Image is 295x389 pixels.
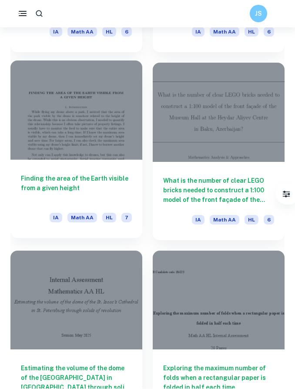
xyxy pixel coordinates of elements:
span: IA [50,213,62,223]
h6: Finding the area of the Earth visible from a given height [21,174,132,203]
span: IA [192,215,204,225]
span: IA [192,27,204,37]
h6: What is the number of clear LEGO bricks needed to construct a 1:100 model of the front façade of ... [163,176,274,205]
a: Finding the area of the Earth visible from a given heightIAMath AAHL7 [10,63,142,240]
span: 7 [121,213,132,223]
span: HL [245,215,258,225]
span: Math AA [210,27,239,37]
span: IA [50,27,62,37]
button: Filter [278,186,295,203]
a: What is the number of clear LEGO bricks needed to construct a 1:100 model of the front façade of ... [153,63,285,240]
span: Math AA [67,27,97,37]
button: JS [250,5,267,23]
span: HL [102,27,116,37]
span: Math AA [67,213,97,223]
span: Math AA [210,215,239,225]
span: 6 [264,215,274,225]
span: 6 [264,27,274,37]
span: HL [245,27,258,37]
span: HL [102,213,116,223]
h6: JS [254,9,264,19]
span: 6 [121,27,132,37]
